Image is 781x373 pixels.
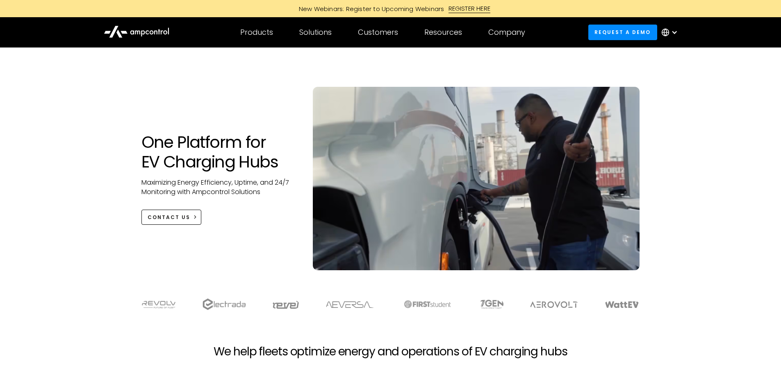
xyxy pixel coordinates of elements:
[424,28,462,37] div: Resources
[358,28,398,37] div: Customers
[291,5,449,13] div: New Webinars: Register to Upcoming Webinars
[488,28,525,37] div: Company
[141,132,297,172] h1: One Platform for EV Charging Hubs
[141,178,297,197] p: Maximizing Energy Efficiency, Uptime, and 24/7 Monitoring with Ampcontrol Solutions
[206,4,575,13] a: New Webinars: Register to Upcoming WebinarsREGISTER HERE
[449,4,491,13] div: REGISTER HERE
[605,301,639,308] img: WattEV logo
[214,345,567,359] h2: We help fleets optimize energy and operations of EV charging hubs
[141,210,202,225] a: CONTACT US
[148,214,190,221] div: CONTACT US
[530,301,578,308] img: Aerovolt Logo
[240,28,273,37] div: Products
[588,25,657,40] a: Request a demo
[203,298,246,310] img: electrada logo
[299,28,332,37] div: Solutions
